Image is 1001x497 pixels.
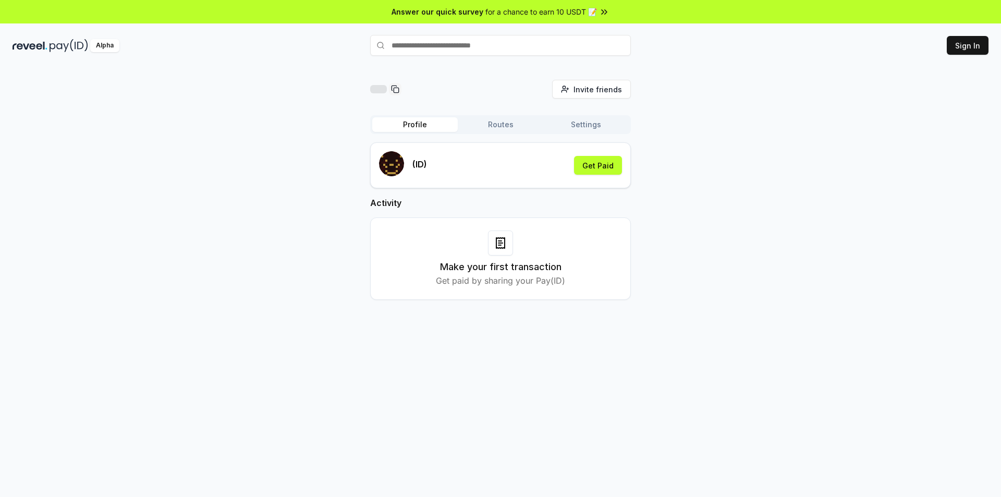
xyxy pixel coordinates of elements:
[574,156,622,175] button: Get Paid
[392,6,483,17] span: Answer our quick survey
[552,80,631,99] button: Invite friends
[370,197,631,209] h2: Activity
[436,274,565,287] p: Get paid by sharing your Pay(ID)
[50,39,88,52] img: pay_id
[412,158,427,171] p: (ID)
[458,117,543,132] button: Routes
[372,117,458,132] button: Profile
[90,39,119,52] div: Alpha
[440,260,561,274] h3: Make your first transaction
[543,117,629,132] button: Settings
[947,36,988,55] button: Sign In
[13,39,47,52] img: reveel_dark
[485,6,597,17] span: for a chance to earn 10 USDT 📝
[573,84,622,95] span: Invite friends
